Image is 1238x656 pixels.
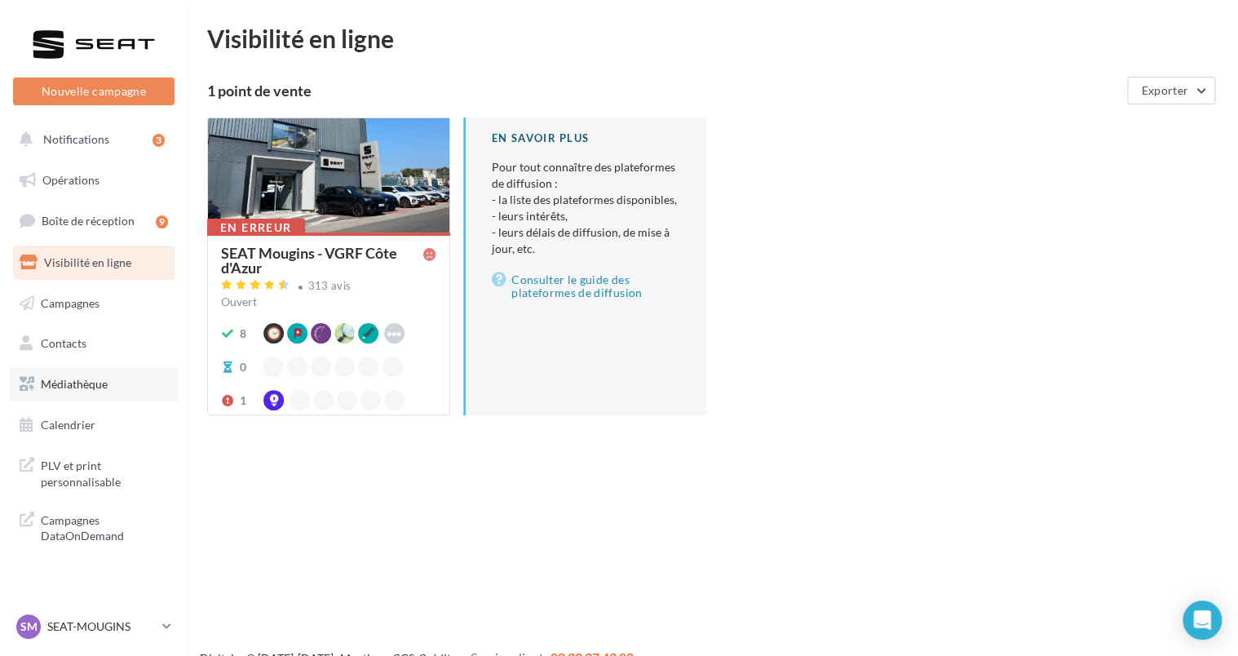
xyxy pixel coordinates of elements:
[43,132,109,146] span: Notifications
[10,448,178,496] a: PLV et print personnalisable
[153,134,165,147] div: 3
[492,192,680,208] li: - la liste des plateformes disponibles,
[10,408,178,442] a: Calendrier
[42,214,135,228] span: Boîte de réception
[492,159,680,257] p: Pour tout connaître des plateformes de diffusion :
[10,246,178,280] a: Visibilité en ligne
[221,295,257,308] span: Ouvert
[41,295,99,309] span: Campagnes
[10,163,178,197] a: Opérations
[44,255,131,269] span: Visibilité en ligne
[41,418,95,432] span: Calendrier
[41,509,168,544] span: Campagnes DataOnDemand
[240,326,246,342] div: 8
[492,224,680,257] li: - leurs délais de diffusion, de mise à jour, etc.
[207,26,1218,51] div: Visibilité en ligne
[240,359,246,375] div: 0
[47,618,156,635] p: SEAT-MOUGINS
[13,611,175,642] a: SM SEAT-MOUGINS
[10,367,178,401] a: Médiathèque
[41,336,86,350] span: Contacts
[308,281,352,291] div: 313 avis
[221,277,436,297] a: 313 avis
[492,208,680,224] li: - leurs intérêts,
[10,326,178,361] a: Contacts
[41,377,108,391] span: Médiathèque
[1183,601,1222,640] div: Open Intercom Messenger
[492,270,680,303] a: Consulter le guide des plateformes de diffusion
[221,246,423,275] div: SEAT Mougins - VGRF Côte d'Azur
[156,215,168,228] div: 9
[42,173,99,187] span: Opérations
[13,78,175,105] button: Nouvelle campagne
[207,83,1121,98] div: 1 point de vente
[20,618,38,635] span: SM
[41,454,168,490] span: PLV et print personnalisable
[240,392,246,409] div: 1
[10,503,178,551] a: Campagnes DataOnDemand
[10,122,171,157] button: Notifications 3
[492,131,680,146] div: En savoir plus
[207,219,305,237] div: En erreur
[1141,83,1188,97] span: Exporter
[1127,77,1215,104] button: Exporter
[10,286,178,321] a: Campagnes
[10,203,178,238] a: Boîte de réception9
